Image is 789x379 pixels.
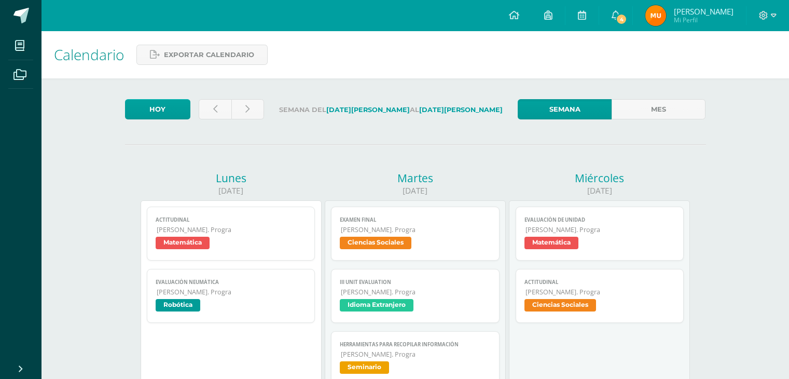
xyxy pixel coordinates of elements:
[524,279,675,286] span: Actitudinal
[136,45,268,65] a: Exportar calendario
[516,207,684,261] a: Evaluación de unidad[PERSON_NAME]. PrograMatemática
[525,288,675,296] span: [PERSON_NAME]. Progra
[516,269,684,323] a: Actitudinal[PERSON_NAME]. PrograCiencias Sociales
[341,225,491,234] span: [PERSON_NAME]. Progra
[674,6,733,17] span: [PERSON_NAME]
[341,350,491,359] span: [PERSON_NAME]. Progra
[340,341,491,348] span: Herramientas para recopilar información
[156,216,307,223] span: Actitudinal
[509,171,690,185] div: Miércoles
[419,106,503,114] strong: [DATE][PERSON_NAME]
[54,45,124,64] span: Calendario
[616,13,627,25] span: 4
[156,279,307,286] span: Evaluación neumática
[331,269,500,323] a: III Unit Evaluation[PERSON_NAME]. PrograIdioma Extranjero
[340,279,491,286] span: III Unit Evaluation
[157,288,307,296] span: [PERSON_NAME]. Progra
[326,106,410,114] strong: [DATE][PERSON_NAME]
[325,171,506,185] div: Martes
[524,299,596,312] span: Ciencias Sociales
[147,207,315,261] a: Actitudinal[PERSON_NAME]. PrograMatemática
[340,361,389,374] span: Seminario
[612,99,705,119] a: Mes
[141,185,322,196] div: [DATE]
[525,225,675,234] span: [PERSON_NAME]. Progra
[518,99,612,119] a: Semana
[125,99,190,119] a: Hoy
[340,237,411,249] span: Ciencias Sociales
[157,225,307,234] span: [PERSON_NAME]. Progra
[331,207,500,261] a: Examen Final[PERSON_NAME]. PrograCiencias Sociales
[272,99,509,120] label: Semana del al
[341,288,491,296] span: [PERSON_NAME]. Progra
[156,299,200,312] span: Robótica
[340,216,491,223] span: Examen Final
[645,5,666,26] img: 15f011e8d190402ab5ed84e73936d331.png
[325,185,506,196] div: [DATE]
[147,269,315,323] a: Evaluación neumática[PERSON_NAME]. PrograRobótica
[674,16,733,24] span: Mi Perfil
[524,237,578,249] span: Matemática
[509,185,690,196] div: [DATE]
[141,171,322,185] div: Lunes
[156,237,210,249] span: Matemática
[340,299,413,312] span: Idioma Extranjero
[524,216,675,223] span: Evaluación de unidad
[164,45,254,64] span: Exportar calendario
